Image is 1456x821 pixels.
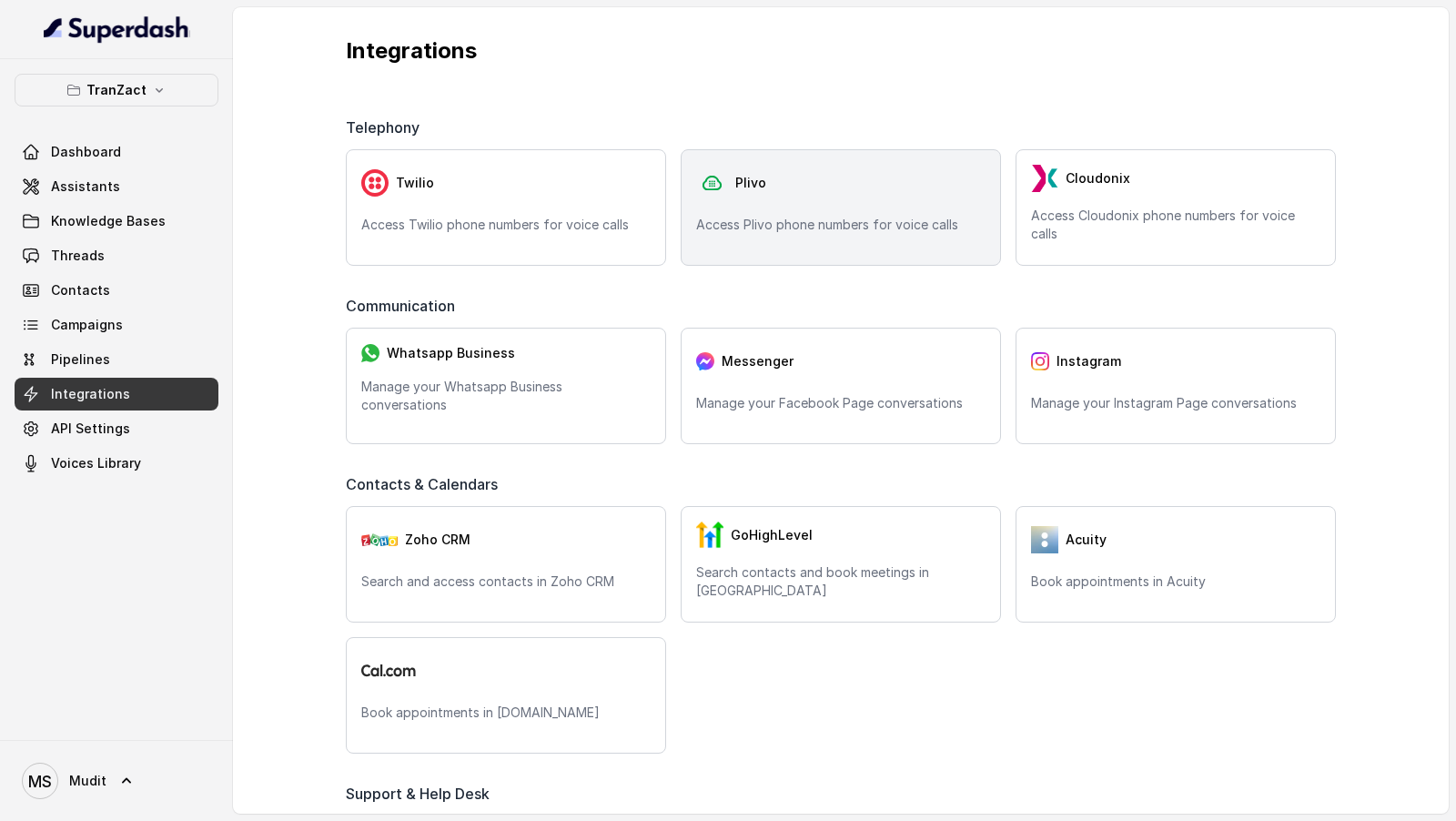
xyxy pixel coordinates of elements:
a: API Settings [15,412,218,445]
span: Zoho CRM [405,531,470,549]
span: Integrations [51,385,130,403]
span: Contacts & Calendars [346,473,505,495]
span: Cloudonix [1066,169,1130,188]
a: Knowledge Bases [15,205,218,238]
span: Assistants [51,177,120,196]
p: Book appointments in Acuity [1031,573,1320,591]
p: Access Cloudonix phone numbers for voice calls [1031,207,1320,243]
button: TranZact [15,74,218,106]
span: Telephony [346,117,427,138]
span: Messenger [722,352,794,370]
a: Assistants [15,170,218,203]
a: Threads [15,239,218,272]
span: Mudit [69,772,106,790]
p: Search and access contacts in Zoho CRM [361,573,651,591]
img: plivo.d3d850b57a745af99832d897a96997ac.svg [696,169,728,198]
span: Knowledge Bases [51,212,166,230]
img: logo.svg [361,664,416,676]
span: Campaigns [51,316,123,334]
a: Campaigns [15,309,218,341]
img: zohoCRM.b78897e9cd59d39d120b21c64f7c2b3a.svg [361,533,398,546]
a: Pipelines [15,343,218,376]
img: LzEnlUgADIwsuYwsTIxNLkxQDEyBEgDTDZAMjs1Qgy9jUyMTMxBzEB8uASKBKLgDqFxF08kI1lQAAAABJRU5ErkJggg== [1031,165,1058,192]
span: Pipelines [51,350,110,369]
p: TranZact [86,79,147,101]
a: Integrations [15,378,218,410]
p: Integrations [346,36,1336,66]
span: GoHighLevel [731,526,813,544]
p: Manage your Whatsapp Business conversations [361,378,651,414]
span: Plivo [735,174,766,192]
a: Contacts [15,274,218,307]
span: Voices Library [51,454,141,472]
a: Mudit [15,755,218,806]
p: Access Twilio phone numbers for voice calls [361,216,651,234]
img: instagram.04eb0078a085f83fc525.png [1031,352,1049,370]
img: messenger.2e14a0163066c29f9ca216c7989aa592.svg [696,352,714,370]
p: Manage your Facebook Page conversations [696,394,986,412]
p: Access Plivo phone numbers for voice calls [696,216,986,234]
span: API Settings [51,420,130,438]
img: whatsapp.f50b2aaae0bd8934e9105e63dc750668.svg [361,344,379,362]
img: 5vvjV8cQY1AVHSZc2N7qU9QabzYIM+zpgiA0bbq9KFoni1IQNE8dHPp0leJjYW31UJeOyZnSBUO77gdMaNhFCgpjLZzFnVhVC... [1031,526,1058,553]
img: GHL.59f7fa3143240424d279.png [696,522,723,549]
a: Voices Library [15,447,218,480]
span: Communication [346,295,462,317]
span: Twilio [396,174,434,192]
p: Manage your Instagram Page conversations [1031,394,1320,412]
p: Search contacts and book meetings in [GEOGRAPHIC_DATA] [696,563,986,600]
p: Book appointments in [DOMAIN_NAME] [361,704,651,722]
text: MS [28,772,52,791]
span: Instagram [1057,352,1121,370]
span: Acuity [1066,531,1107,549]
span: Support & Help Desk [346,783,497,805]
span: Contacts [51,281,110,299]
span: Threads [51,247,105,265]
span: Dashboard [51,143,121,161]
a: Dashboard [15,136,218,168]
span: Whatsapp Business [387,344,515,362]
img: light.svg [44,15,190,44]
img: twilio.7c09a4f4c219fa09ad352260b0a8157b.svg [361,169,389,197]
